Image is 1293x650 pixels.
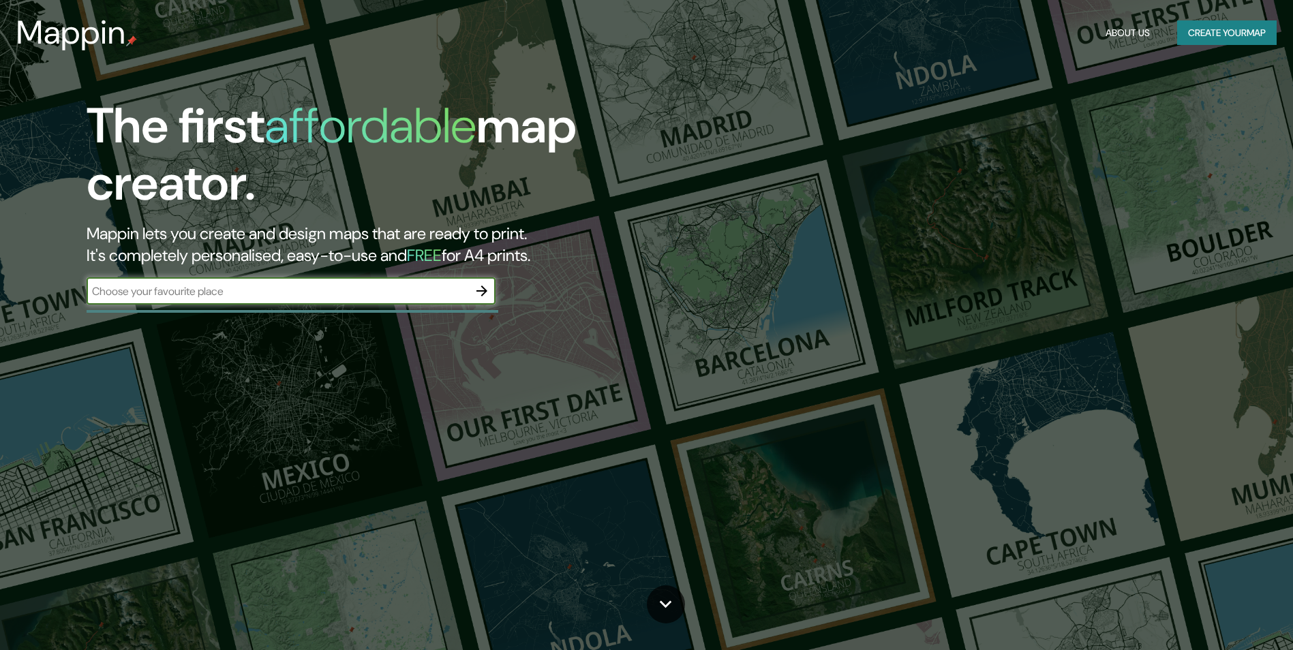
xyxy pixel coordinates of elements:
input: Choose your favourite place [87,283,468,299]
h3: Mappin [16,14,126,52]
h1: affordable [264,94,476,157]
button: About Us [1100,20,1155,46]
button: Create yourmap [1177,20,1277,46]
img: mappin-pin [126,35,137,46]
h1: The first map creator. [87,97,733,223]
h2: Mappin lets you create and design maps that are ready to print. It's completely personalised, eas... [87,223,733,266]
h5: FREE [407,245,442,266]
